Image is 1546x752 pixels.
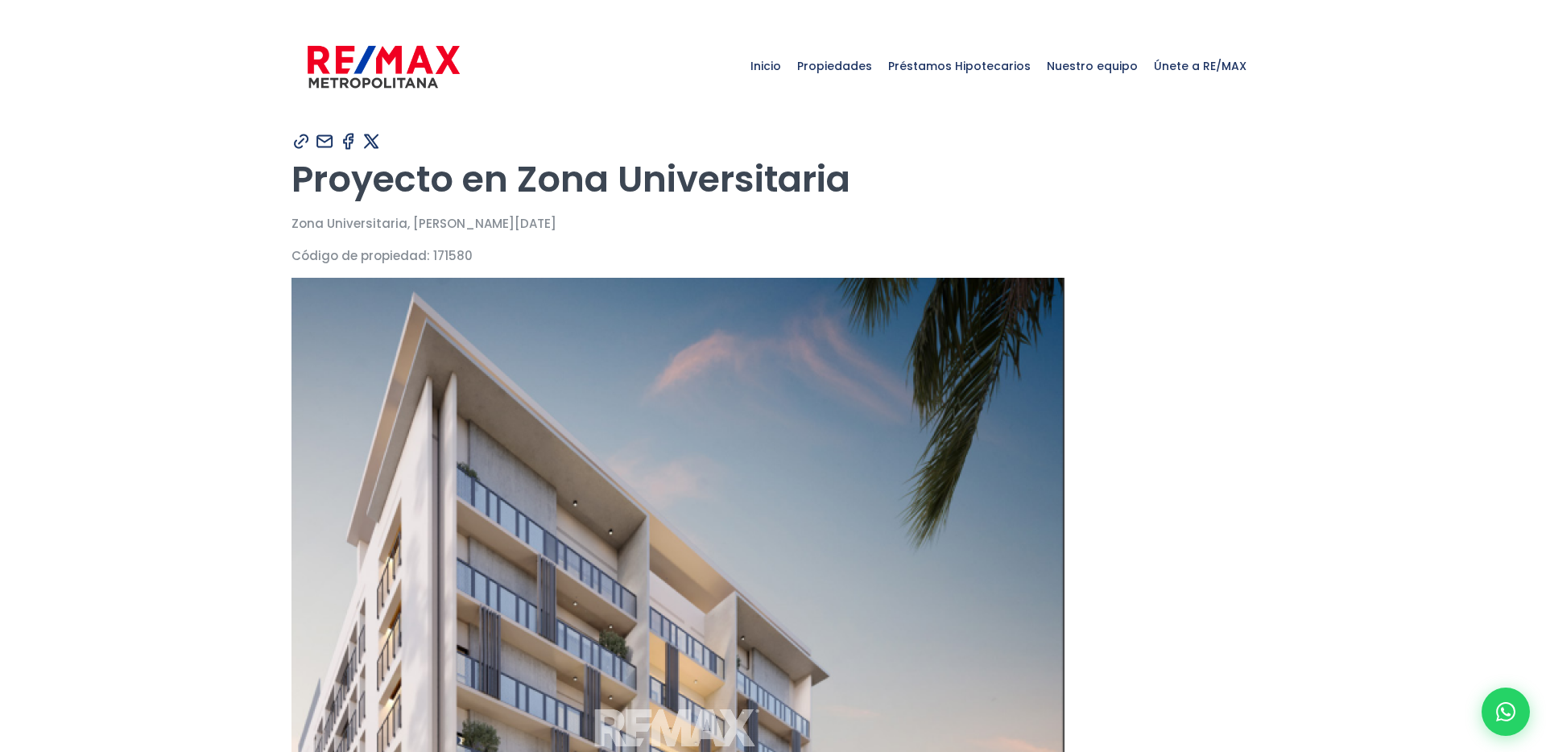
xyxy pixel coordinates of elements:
img: Compartir [362,131,382,151]
span: Préstamos Hipotecarios [880,42,1039,90]
span: Nuestro equipo [1039,42,1146,90]
img: Compartir [315,131,335,151]
span: Propiedades [789,42,880,90]
a: Inicio [742,26,789,106]
h1: Proyecto en Zona Universitaria [291,157,1255,201]
span: Código de propiedad: [291,247,430,264]
a: Únete a RE/MAX [1146,26,1255,106]
p: Zona Universitaria, [PERSON_NAME][DATE] [291,213,1255,233]
span: 171580 [433,247,473,264]
img: Compartir [338,131,358,151]
a: RE/MAX Metropolitana [308,26,460,106]
a: Nuestro equipo [1039,26,1146,106]
img: Compartir [291,131,312,151]
span: Únete a RE/MAX [1146,42,1255,90]
span: Inicio [742,42,789,90]
a: Préstamos Hipotecarios [880,26,1039,106]
a: Propiedades [789,26,880,106]
img: remax-metropolitana-logo [308,43,460,91]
